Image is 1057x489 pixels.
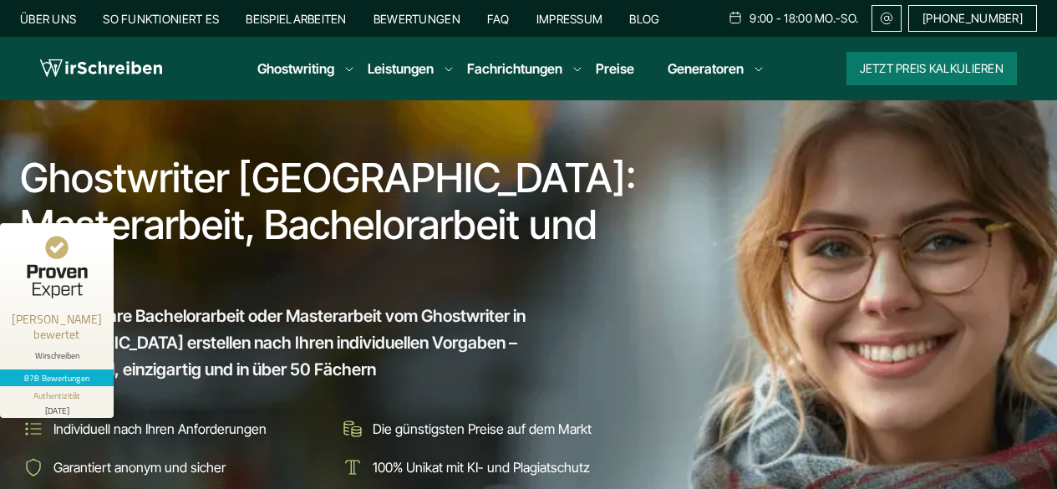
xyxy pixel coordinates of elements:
li: 100% Unikat mit KI- und Plagiatschutz [339,454,647,481]
img: Email [879,12,894,25]
span: [PHONE_NUMBER] [922,12,1023,25]
a: Preise [596,60,634,77]
img: 100% Unikat mit KI- und Plagiatschutz [339,454,366,481]
img: Schedule [728,11,743,24]
span: Lassen Sie Ihre Bachelorarbeit oder Masterarbeit vom Ghostwriter in [GEOGRAPHIC_DATA] erstellen n... [20,303,617,383]
a: [PHONE_NUMBER] [908,5,1037,32]
img: logo wirschreiben [40,56,162,81]
img: Garantiert anonym und sicher [20,454,47,481]
a: FAQ [487,12,510,26]
img: Individuell nach Ihren Anforderungen [20,415,47,442]
a: So funktioniert es [103,12,219,26]
a: Bewertungen [374,12,460,26]
a: Blog [629,12,659,26]
a: Leistungen [368,59,434,79]
div: [DATE] [7,402,107,415]
a: Beispielarbeiten [246,12,346,26]
a: Ghostwriting [257,59,334,79]
div: Authentizität [33,390,81,402]
img: Die günstigsten Preise auf dem Markt [339,415,366,442]
h1: Ghostwriter [GEOGRAPHIC_DATA]: Masterarbeit, Bachelorarbeit und mehr [20,155,648,295]
span: 9:00 - 18:00 Mo.-So. [750,12,858,25]
div: Wirschreiben [7,350,107,361]
li: Individuell nach Ihren Anforderungen [20,415,328,442]
a: Impressum [536,12,603,26]
a: Fachrichtungen [467,59,562,79]
li: Garantiert anonym und sicher [20,454,328,481]
button: Jetzt Preis kalkulieren [846,52,1017,85]
a: Über uns [20,12,76,26]
a: Generatoren [668,59,744,79]
li: Die günstigsten Preise auf dem Markt [339,415,647,442]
